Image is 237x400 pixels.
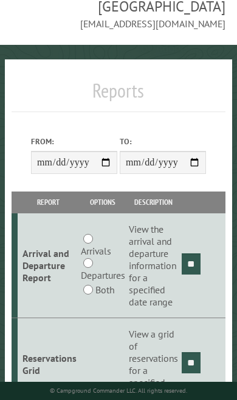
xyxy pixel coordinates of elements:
[127,213,180,318] td: View the arrival and departure information for a specified date range
[78,192,126,213] th: Options
[31,136,117,147] label: From:
[95,282,114,297] label: Both
[127,192,180,213] th: Description
[18,213,78,318] td: Arrival and Departure Report
[81,268,125,282] label: Departures
[18,192,78,213] th: Report
[12,79,225,112] h1: Reports
[120,136,206,147] label: To:
[50,387,187,395] small: © Campground Commander LLC. All rights reserved.
[81,244,111,258] label: Arrivals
